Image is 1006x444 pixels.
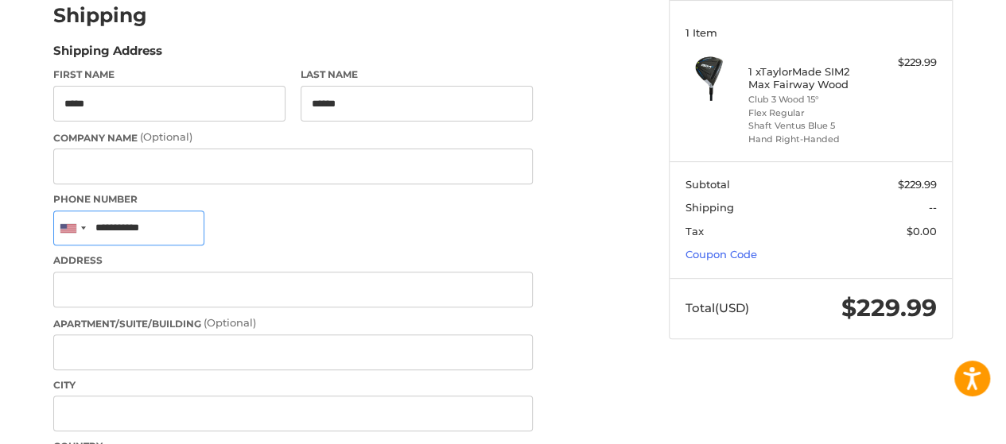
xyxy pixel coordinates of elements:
[53,129,533,145] label: Company Name
[686,201,734,214] span: Shipping
[53,315,533,331] label: Apartment/Suite/Building
[686,225,704,237] span: Tax
[53,378,533,392] label: City
[686,248,757,261] a: Coupon Code
[748,106,870,120] li: Flex Regular
[53,192,533,207] label: Phone Number
[841,293,937,322] span: $229.99
[204,316,256,329] small: (Optional)
[748,119,870,133] li: Shaft Ventus Blue 5
[748,133,870,146] li: Hand Right-Handed
[686,300,749,315] span: Total (USD)
[874,55,937,71] div: $229.99
[907,225,937,237] span: $0.00
[898,178,937,191] span: $229.99
[53,3,147,28] h2: Shipping
[686,26,937,39] h3: 1 Item
[301,68,533,82] label: Last Name
[53,42,162,68] legend: Shipping Address
[686,178,730,191] span: Subtotal
[53,253,533,268] label: Address
[54,211,91,245] div: United States: +1
[748,65,870,91] h4: 1 x TaylorMade SIM2 Max Fairway Wood
[140,130,192,143] small: (Optional)
[748,93,870,106] li: Club 3 Wood 15°
[53,68,285,82] label: First Name
[929,201,937,214] span: --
